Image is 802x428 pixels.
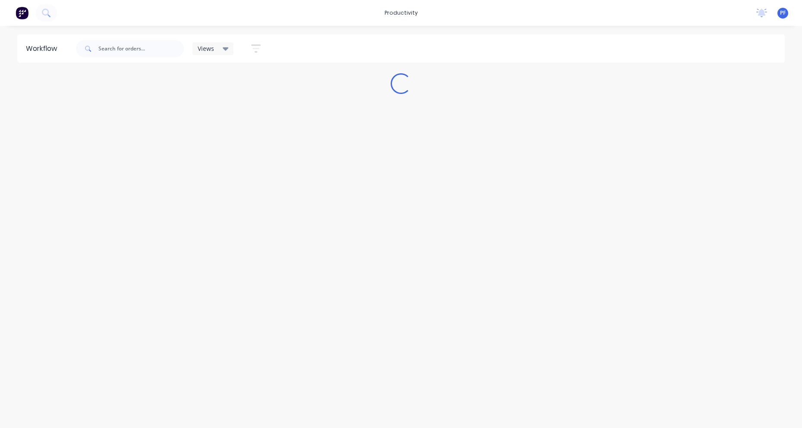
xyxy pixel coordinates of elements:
input: Search for orders... [98,40,184,57]
span: PF [780,9,786,17]
div: productivity [380,6,422,19]
span: Views [198,44,214,53]
div: Workflow [26,44,61,54]
img: Factory [16,6,28,19]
